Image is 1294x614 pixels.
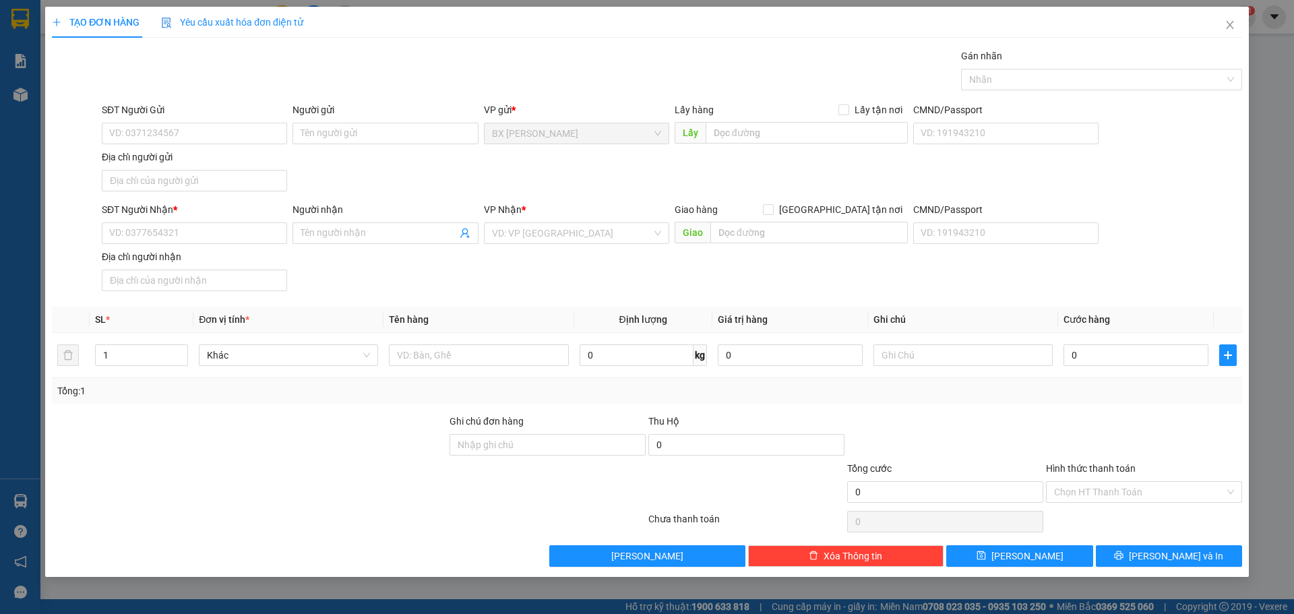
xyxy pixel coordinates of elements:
span: Đơn vị tính [199,314,249,325]
div: Địa chỉ người nhận [102,249,287,264]
span: kg [694,344,707,366]
span: VP Nhận [484,204,522,215]
span: Lấy hàng [675,104,714,115]
span: [PERSON_NAME] và In [1129,549,1223,563]
div: CMND/Passport [913,202,1099,217]
span: save [977,551,986,561]
span: Yêu cầu xuất hóa đơn điện tử [161,17,303,28]
span: plus [1220,350,1236,361]
button: deleteXóa Thông tin [748,545,944,567]
div: CMND/Passport [913,102,1099,117]
div: Người nhận [292,202,478,217]
span: Giá trị hàng [718,314,768,325]
div: Chưa thanh toán [647,512,846,535]
div: Tổng: 1 [57,383,499,398]
span: close [1225,20,1235,30]
span: Định lượng [619,314,667,325]
span: BX Cao Lãnh [492,123,661,144]
span: Tổng cước [847,463,892,474]
span: Lấy [675,122,706,144]
button: delete [57,344,79,366]
div: Địa chỉ người gửi [102,150,287,164]
button: plus [1219,344,1237,366]
input: Địa chỉ của người nhận [102,270,287,291]
input: VD: Bàn, Ghế [389,344,568,366]
span: Khác [207,345,370,365]
span: TẠO ĐƠN HÀNG [52,17,140,28]
span: Tên hàng [389,314,429,325]
img: icon [161,18,172,28]
span: [PERSON_NAME] [991,549,1064,563]
span: Lấy tận nơi [849,102,908,117]
label: Hình thức thanh toán [1046,463,1136,474]
button: printer[PERSON_NAME] và In [1096,545,1242,567]
input: 0 [718,344,863,366]
div: SĐT Người Nhận [102,202,287,217]
span: plus [52,18,61,27]
input: Dọc đường [706,122,908,144]
span: SL [95,314,106,325]
th: Ghi chú [868,307,1058,333]
span: Thu Hộ [648,416,679,427]
span: Giao hàng [675,204,718,215]
div: Người gửi [292,102,478,117]
span: Cước hàng [1064,314,1110,325]
span: [GEOGRAPHIC_DATA] tận nơi [774,202,908,217]
span: Giao [675,222,710,243]
button: save[PERSON_NAME] [946,545,1092,567]
button: [PERSON_NAME] [549,545,745,567]
span: printer [1114,551,1123,561]
span: Xóa Thông tin [824,549,882,563]
button: Close [1211,7,1249,44]
div: VP gửi [484,102,669,117]
span: user-add [460,228,470,239]
input: Dọc đường [710,222,908,243]
div: SĐT Người Gửi [102,102,287,117]
input: Ghi chú đơn hàng [450,434,646,456]
span: [PERSON_NAME] [611,549,683,563]
input: Ghi Chú [873,344,1053,366]
label: Ghi chú đơn hàng [450,416,524,427]
span: delete [809,551,818,561]
label: Gán nhãn [961,51,1002,61]
input: Địa chỉ của người gửi [102,170,287,191]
